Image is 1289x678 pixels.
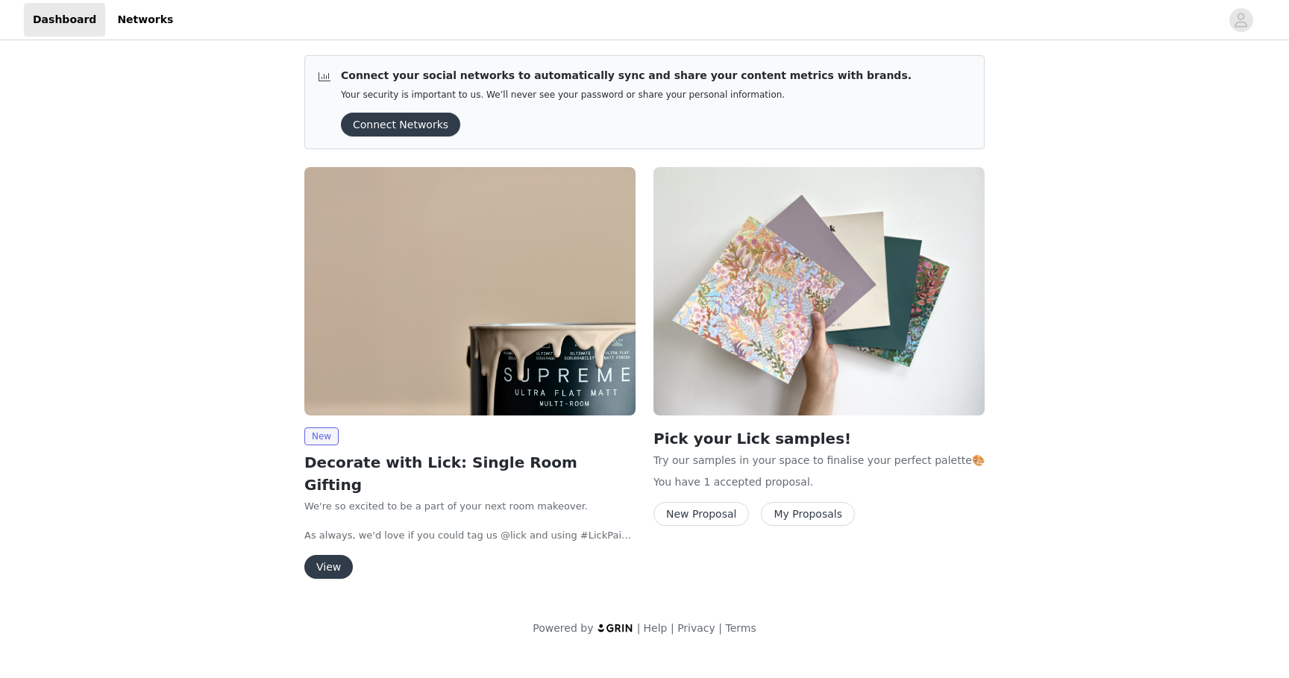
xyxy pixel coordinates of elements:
[304,499,636,514] p: We're so excited to be a part of your next room makeover.
[341,113,460,136] button: Connect Networks
[108,3,182,37] a: Networks
[304,167,636,415] img: Lick
[644,622,668,634] a: Help
[653,427,985,450] h2: Pick your Lick samples!
[304,530,631,570] span: As always, we'd love if you could tag us @lick and using #LickPaint (if you use hashtags) so we c...
[653,474,985,490] p: You have 1 accepted proposal .
[341,90,912,101] p: Your security is important to us. We’ll never see your password or share your personal information.
[533,622,593,634] span: Powered by
[725,622,756,634] a: Terms
[653,502,749,526] button: New Proposal
[304,451,636,496] h2: Decorate with Lick: Single Room Gifting
[597,623,634,633] img: logo
[653,453,985,468] p: Try our samples in your space to finalise your perfect palette🎨
[341,68,912,84] p: Connect your social networks to automatically sync and share your content metrics with brands.
[671,622,674,634] span: |
[761,502,855,526] button: My Proposals
[1234,8,1248,32] div: avatar
[24,3,105,37] a: Dashboard
[653,167,985,415] img: Lick
[677,622,715,634] a: Privacy
[718,622,722,634] span: |
[637,622,641,634] span: |
[304,427,339,445] span: New
[304,562,353,573] a: View
[304,555,353,579] button: View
